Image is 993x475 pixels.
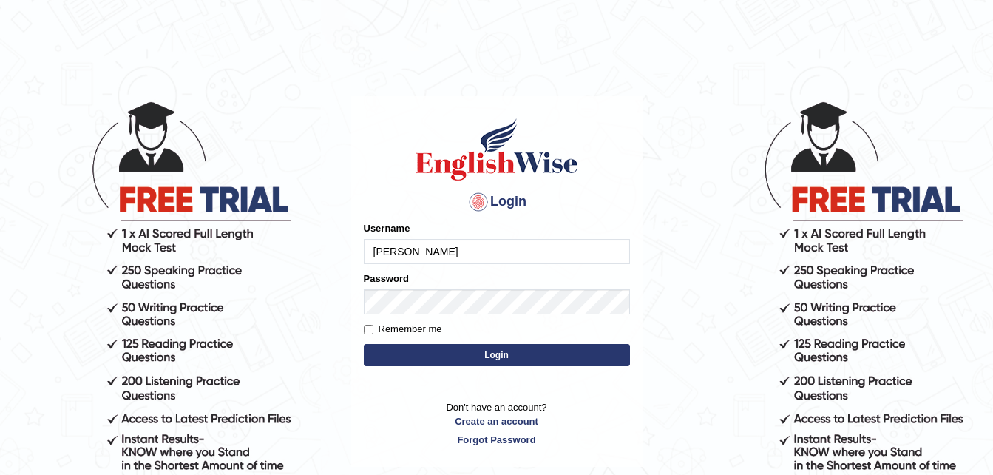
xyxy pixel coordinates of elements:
[364,400,630,446] p: Don't have an account?
[364,344,630,366] button: Login
[364,414,630,428] a: Create an account
[364,190,630,214] h4: Login
[413,116,581,183] img: Logo of English Wise sign in for intelligent practice with AI
[364,325,373,334] input: Remember me
[364,272,409,286] label: Password
[364,433,630,447] a: Forgot Password
[364,221,410,235] label: Username
[364,322,442,337] label: Remember me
